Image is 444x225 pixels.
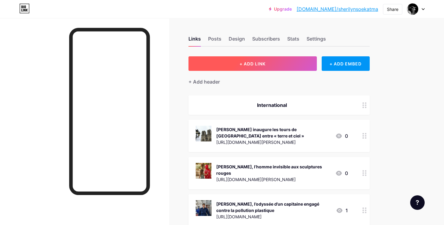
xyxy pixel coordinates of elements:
div: + Add header [188,78,220,85]
img: sherilynsoekatma [407,3,418,15]
div: [PERSON_NAME], l’odyssée d’un capitaine engagé contre la pollution plastique [216,201,331,213]
div: [PERSON_NAME] inaugure les tours de [GEOGRAPHIC_DATA] entre « terre et ciel » [216,126,330,139]
div: [PERSON_NAME], l’homme invisible aux sculptures rouges [216,164,330,176]
img: Simon Bernard, l’odyssée d’un capitaine engagé contre la pollution plastique [196,200,211,216]
div: 0 [335,170,348,177]
div: [URL][DOMAIN_NAME][PERSON_NAME] [216,176,330,183]
div: Links [188,35,201,46]
span: + ADD LINK [240,61,265,66]
div: 1 [336,207,348,214]
div: [URL][DOMAIN_NAME][PERSON_NAME] [216,139,330,145]
div: International [196,101,348,109]
a: Upgrade [269,7,292,12]
div: [URL][DOMAIN_NAME] [216,213,331,220]
img: Emmanuel Macron inaugure les tours de Notre-Dame entre « terre et ciel » [196,126,211,141]
div: Share [387,6,398,12]
div: Stats [287,35,299,46]
img: James Colomina, l’homme invisible aux sculptures rouges [196,163,211,179]
div: + ADD EMBED [322,56,370,71]
div: Subscribers [252,35,280,46]
div: Design [229,35,245,46]
div: Posts [208,35,221,46]
div: Settings [307,35,326,46]
a: [DOMAIN_NAME]/sherilynsoekatma [297,5,378,13]
button: + ADD LINK [188,56,317,71]
div: 0 [335,132,348,140]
